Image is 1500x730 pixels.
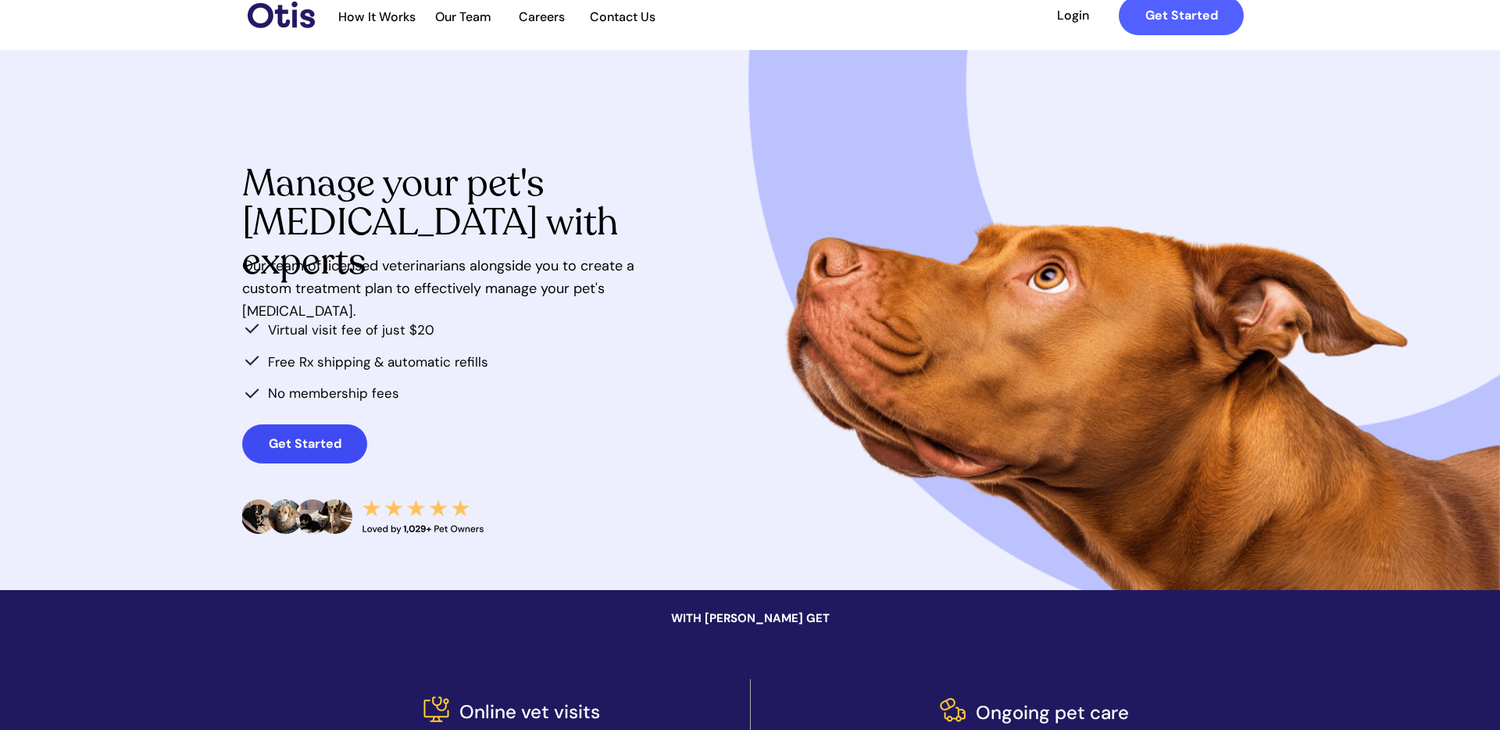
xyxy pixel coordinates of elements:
[330,9,423,24] span: How It Works
[976,700,1129,725] span: Ongoing pet care
[503,9,580,25] a: Careers
[330,9,423,25] a: How It Works
[242,158,618,287] span: Manage your pet's [MEDICAL_DATA] with experts
[1145,7,1218,23] strong: Get Started
[242,424,367,463] a: Get Started
[1037,8,1109,23] span: Login
[268,385,399,402] span: No membership fees
[268,321,434,338] span: Virtual visit fee of just $20
[503,9,580,24] span: Careers
[671,610,830,626] span: WITH [PERSON_NAME] GET
[425,9,502,24] span: Our Team
[459,700,600,724] span: Online vet visits
[242,256,634,320] span: Our team of licensed veterinarians alongside you to create a custom treatment plan to effectively...
[269,435,341,452] strong: Get Started
[425,9,502,25] a: Our Team
[581,9,663,25] a: Contact Us
[581,9,663,24] span: Contact Us
[268,353,488,370] span: Free Rx shipping & automatic refills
